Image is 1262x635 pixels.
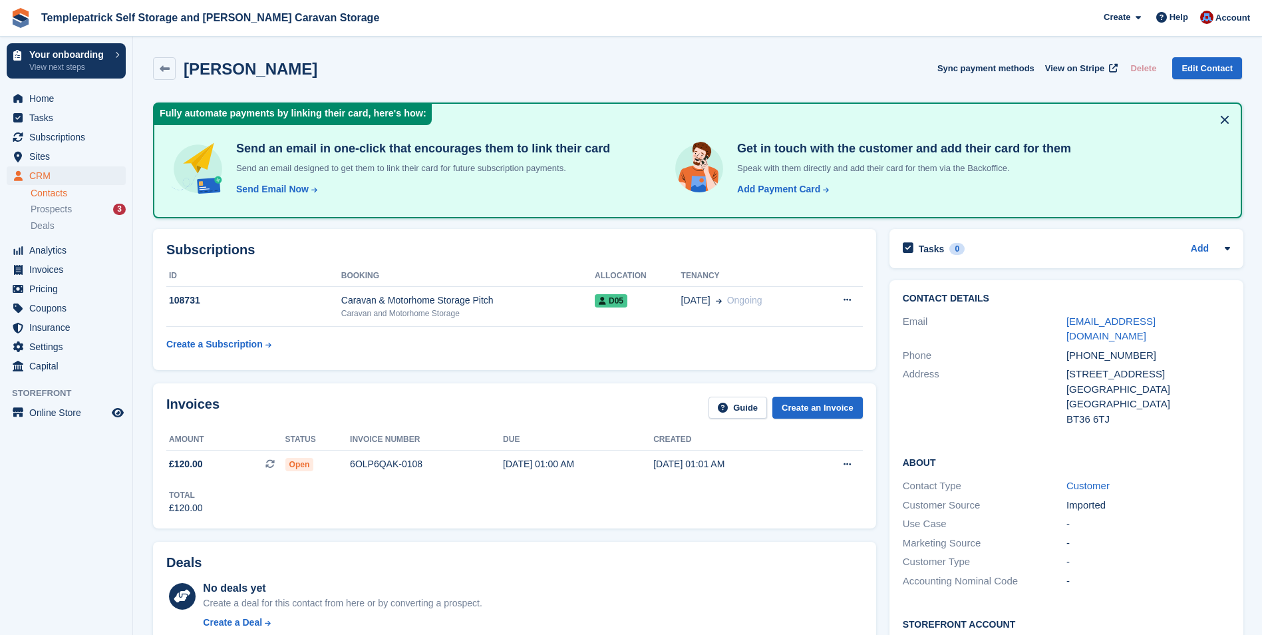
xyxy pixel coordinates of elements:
a: [EMAIL_ADDRESS][DOMAIN_NAME] [1066,316,1156,342]
a: Prospects 3 [31,202,126,216]
div: - [1066,554,1230,570]
a: menu [7,337,126,356]
div: Customer Source [903,498,1066,513]
a: View on Stripe [1040,57,1120,79]
a: Add Payment Card [732,182,830,196]
th: ID [166,266,341,287]
div: [STREET_ADDRESS] [1066,367,1230,382]
p: Your onboarding [29,50,108,59]
a: menu [7,147,126,166]
div: Email [903,314,1066,344]
img: get-in-touch-e3e95b6451f4e49772a6039d3abdde126589d6f45a760754adfa51be33bf0f70.svg [672,141,726,196]
p: View next steps [29,61,108,73]
span: Open [285,458,314,471]
th: Invoice number [350,429,503,451]
a: Add [1191,242,1209,257]
div: [DATE] 01:01 AM [653,457,804,471]
p: Send an email designed to get them to link their card for future subscription payments. [231,162,610,175]
span: Capital [29,357,109,375]
h2: [PERSON_NAME] [184,60,317,78]
h2: Storefront Account [903,617,1230,630]
span: [DATE] [681,294,710,308]
a: Customer [1066,480,1110,491]
img: stora-icon-8386f47178a22dfd0bd8f6a31ec36ba5ce8667c1dd55bd0f319d3a0aa187defe.svg [11,8,31,28]
div: - [1066,574,1230,589]
div: [GEOGRAPHIC_DATA] [1066,382,1230,397]
a: menu [7,403,126,422]
div: Create a deal for this contact from here or by converting a prospect. [203,596,482,610]
span: Coupons [29,299,109,317]
th: Status [285,429,351,451]
a: Contacts [31,187,126,200]
div: BT36 6TJ [1066,412,1230,427]
span: Storefront [12,387,132,400]
div: Contact Type [903,479,1066,494]
div: Send Email Now [236,182,309,196]
div: 3 [113,204,126,215]
span: D05 [595,294,627,308]
div: Create a Deal [203,616,262,630]
a: menu [7,318,126,337]
th: Due [503,429,653,451]
h4: Send an email in one-click that encourages them to link their card [231,141,610,156]
span: Home [29,89,109,108]
img: send-email-b5881ef4c8f827a638e46e229e590028c7e36e3a6c99d2365469aff88783de13.svg [170,141,226,196]
div: Total [169,489,203,501]
button: Delete [1125,57,1162,79]
span: Deals [31,220,55,232]
div: Caravan & Motorhome Storage Pitch [341,294,595,308]
span: Ongoing [727,295,762,306]
h2: Tasks [919,243,945,255]
th: Tenancy [681,266,816,287]
a: menu [7,299,126,317]
th: Allocation [595,266,681,287]
span: View on Stripe [1045,62,1104,75]
span: Subscriptions [29,128,109,146]
img: Leigh [1200,11,1213,24]
div: [GEOGRAPHIC_DATA] [1066,397,1230,412]
span: Prospects [31,203,72,216]
h2: Subscriptions [166,242,863,258]
a: Create a Deal [203,616,482,630]
span: Settings [29,337,109,356]
a: Guide [709,397,767,419]
div: Address [903,367,1066,427]
p: Speak with them directly and add their card for them via the Backoffice. [732,162,1071,175]
a: Deals [31,219,126,233]
button: Sync payment methods [937,57,1034,79]
h2: About [903,455,1230,469]
h4: Get in touch with the customer and add their card for them [732,141,1071,156]
th: Created [653,429,804,451]
th: Booking [341,266,595,287]
a: menu [7,357,126,375]
div: Marketing Source [903,536,1066,551]
h2: Contact Details [903,294,1230,304]
span: Help [1170,11,1188,24]
a: menu [7,280,126,298]
div: [PHONE_NUMBER] [1066,348,1230,363]
span: Insurance [29,318,109,337]
span: £120.00 [169,457,203,471]
div: 0 [949,243,965,255]
a: menu [7,241,126,260]
span: Create [1104,11,1130,24]
div: [DATE] 01:00 AM [503,457,653,471]
div: No deals yet [203,580,482,596]
a: menu [7,260,126,279]
a: Edit Contact [1172,57,1242,79]
span: Online Store [29,403,109,422]
span: Invoices [29,260,109,279]
div: Add Payment Card [737,182,820,196]
div: Accounting Nominal Code [903,574,1066,589]
a: menu [7,108,126,127]
span: Pricing [29,280,109,298]
div: 108731 [166,294,341,308]
div: £120.00 [169,501,203,515]
a: Create a Subscription [166,332,271,357]
a: Your onboarding View next steps [7,43,126,79]
a: Preview store [110,405,126,421]
div: Create a Subscription [166,337,263,351]
span: CRM [29,166,109,185]
span: Tasks [29,108,109,127]
th: Amount [166,429,285,451]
